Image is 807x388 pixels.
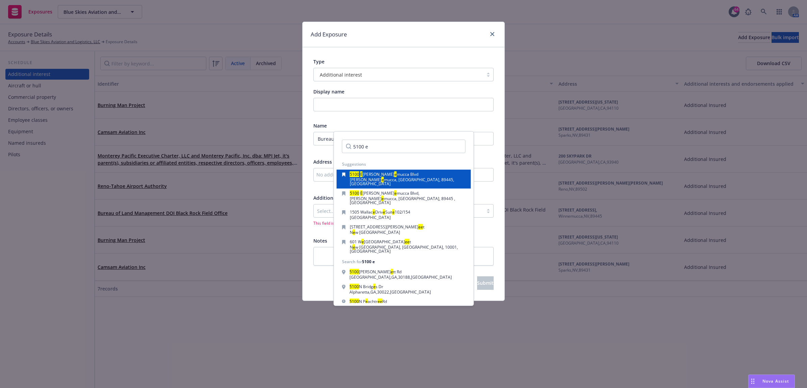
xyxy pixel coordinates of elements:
[337,267,471,282] button: 5100[PERSON_NAME]ett Rd[GEOGRAPHIC_DATA],GA,30188,[GEOGRAPHIC_DATA]
[359,284,373,289] span: N Bridg
[350,196,382,201] span: [PERSON_NAME]
[395,209,410,215] span: 102/154
[313,159,332,165] span: Address
[363,171,394,177] span: [PERSON_NAME]
[350,244,458,254] span: w [GEOGRAPHIC_DATA], [GEOGRAPHIC_DATA], 10001, [GEOGRAPHIC_DATA]
[350,177,454,187] span: mucca, [GEOGRAPHIC_DATA], 89445, [GEOGRAPHIC_DATA]
[349,284,359,289] mark: 5100
[391,269,393,275] mark: e
[748,375,795,388] button: Nova Assist
[418,224,423,230] mark: ee
[350,244,353,250] span: N
[349,269,359,275] mark: 5100
[337,222,471,237] button: [STREET_ADDRESS][PERSON_NAME]eetNew [GEOGRAPHIC_DATA]
[405,239,410,245] mark: ee
[762,378,789,384] span: Nova Assist
[337,297,471,312] button: 5100N PeachtreeRd[GEOGRAPHIC_DATA],GA,30338,[GEOGRAPHIC_DATA]
[313,238,327,244] span: Notes
[311,30,347,39] h1: Add Exposure
[359,299,365,304] span: N P
[350,229,353,235] span: N
[317,71,480,78] span: Additional interest
[337,282,471,297] button: 5100N Bridges DrAlpharetta,GA,30022,[GEOGRAPHIC_DATA]
[375,209,383,215] span: Driv
[423,224,424,230] span: t
[397,190,419,196] span: mucca Blvd,
[368,299,378,304] span: achtr
[350,171,359,177] mark: 5100
[313,58,324,65] span: Type
[382,196,384,201] mark: e
[349,275,452,279] div: [GEOGRAPHIC_DATA] , GA , 30188 , [GEOGRAPHIC_DATA]
[337,237,471,256] button: 601 We[GEOGRAPHIC_DATA]eetNew [GEOGRAPHIC_DATA], [GEOGRAPHIC_DATA], 10001, [GEOGRAPHIC_DATA]
[363,190,394,196] span: [PERSON_NAME]
[313,220,494,226] span: This field is required
[385,209,392,215] span: Suit
[337,189,471,207] button: 5100E[PERSON_NAME]emucca Blvd,[PERSON_NAME]emucca, [GEOGRAPHIC_DATA], 89445 , [GEOGRAPHIC_DATA]
[350,215,391,220] span: [GEOGRAPHIC_DATA]
[477,280,494,286] span: Submit
[365,299,368,304] mark: e
[394,190,397,196] mark: e
[313,168,494,182] button: No address selected
[313,195,423,201] span: Additional interests and endorsements applied
[410,239,411,245] span: t
[382,177,384,183] mark: e
[392,209,395,215] mark: e
[362,239,364,245] mark: e
[349,290,431,294] div: Alpharetta , GA , 30022 , [GEOGRAPHIC_DATA]
[313,122,327,129] span: Name
[375,284,383,289] span: s Dr
[350,190,359,196] mark: 5100
[353,229,355,235] mark: e
[342,140,466,153] input: Search
[355,229,400,235] span: w [GEOGRAPHIC_DATA]
[350,239,362,245] span: 601 W
[373,284,375,289] mark: e
[393,269,401,275] span: tt Rd
[342,161,466,167] div: Suggestions
[350,209,373,215] span: 1505 Wallac
[313,88,344,95] span: Display name
[383,209,385,215] mark: e
[477,276,494,290] button: Submit
[350,196,455,205] span: mucca, [GEOGRAPHIC_DATA], 89445 , [GEOGRAPHIC_DATA]
[373,209,375,215] mark: e
[320,71,362,78] span: Additional interest
[350,224,418,230] span: [STREET_ADDRESS][PERSON_NAME]
[359,269,391,275] span: [PERSON_NAME]
[362,259,375,265] div: 5100 e
[360,190,363,196] mark: E
[360,171,363,177] mark: E
[349,299,359,304] mark: 5100
[397,171,418,177] span: mucca Blvd
[382,299,387,304] span: Rd
[350,177,382,183] span: [PERSON_NAME]
[342,259,375,265] div: Search for
[353,244,355,250] mark: e
[488,30,496,38] a: close
[337,207,471,222] button: 1505 WallaceDriveSuite102/154[GEOGRAPHIC_DATA]
[749,375,757,388] div: Drag to move
[316,171,484,178] div: No address selected
[364,239,405,245] span: [GEOGRAPHIC_DATA]
[394,171,397,177] mark: e
[337,170,471,189] button: 5100E[PERSON_NAME]emucca Blvd[PERSON_NAME]emucca, [GEOGRAPHIC_DATA], 89445, [GEOGRAPHIC_DATA]
[378,299,382,304] mark: ee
